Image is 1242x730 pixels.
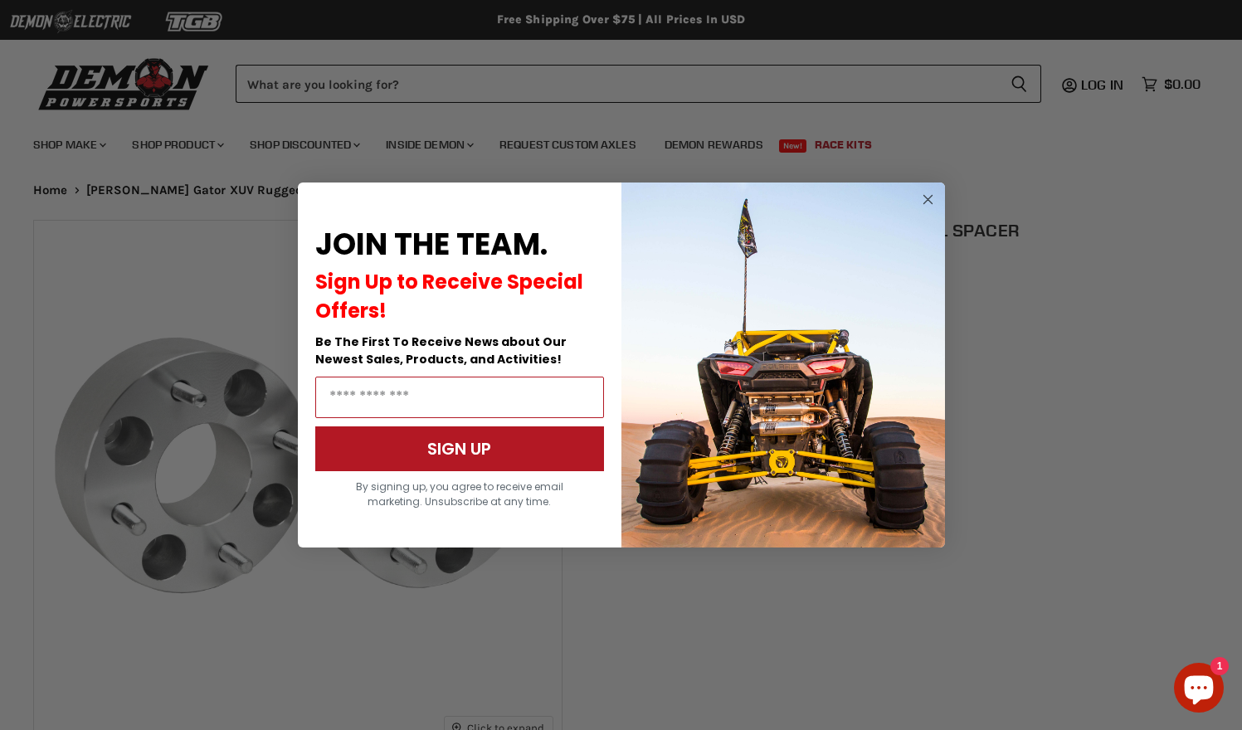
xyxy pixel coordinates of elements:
span: By signing up, you agree to receive email marketing. Unsubscribe at any time. [356,479,563,509]
inbox-online-store-chat: Shopify online store chat [1169,663,1229,717]
button: SIGN UP [315,426,604,471]
img: a9095488-b6e7-41ba-879d-588abfab540b.jpeg [621,182,945,547]
span: JOIN THE TEAM. [315,223,548,265]
span: Sign Up to Receive Special Offers! [315,268,583,324]
button: Close dialog [918,189,938,210]
input: Email Address [315,377,604,418]
span: Be The First To Receive News about Our Newest Sales, Products, and Activities! [315,333,567,367]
